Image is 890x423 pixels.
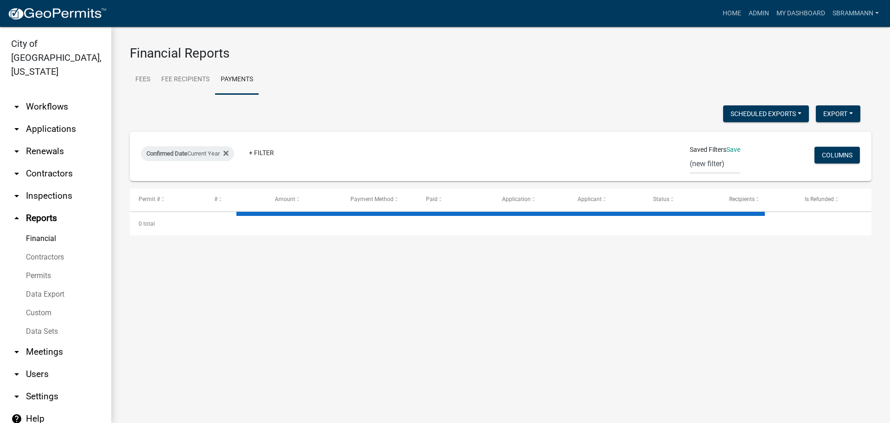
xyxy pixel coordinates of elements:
a: Payments [215,65,259,95]
a: + Filter [242,144,281,161]
i: arrow_drop_down [11,124,22,135]
datatable-header-cell: Paid [417,189,493,211]
datatable-header-cell: Application [493,189,568,211]
button: Columns [814,147,860,163]
span: Payment Method [350,196,394,202]
span: Is Refunded [805,196,834,202]
datatable-header-cell: Recipients [720,189,795,211]
a: Admin [745,5,773,22]
span: Amount [275,196,295,202]
datatable-header-cell: Applicant [569,189,644,211]
i: arrow_drop_down [11,346,22,358]
span: Recipients [729,196,755,202]
span: Application [502,196,531,202]
i: arrow_drop_up [11,213,22,224]
a: Home [719,5,745,22]
datatable-header-cell: Permit # [130,189,205,211]
span: Saved Filters [690,145,726,155]
a: Fees [130,65,156,95]
i: arrow_drop_down [11,369,22,380]
i: arrow_drop_down [11,190,22,202]
h3: Financial Reports [130,46,871,61]
a: Fee Recipients [156,65,215,95]
datatable-header-cell: Status [644,189,720,211]
button: Export [816,105,860,122]
i: arrow_drop_down [11,101,22,112]
button: Scheduled Exports [723,105,809,122]
i: arrow_drop_down [11,168,22,179]
i: arrow_drop_down [11,391,22,402]
a: Save [726,146,740,153]
datatable-header-cell: Amount [266,189,342,211]
span: Status [653,196,669,202]
datatable-header-cell: Is Refunded [796,189,871,211]
a: My Dashboard [773,5,829,22]
div: Current Year [141,146,234,161]
span: Confirmed Date [146,150,187,157]
a: SBrammann [829,5,883,22]
span: # [214,196,217,202]
span: Applicant [578,196,602,202]
div: 0 total [130,212,871,235]
datatable-header-cell: # [205,189,266,211]
span: Paid [426,196,438,202]
span: Permit # [139,196,160,202]
i: arrow_drop_down [11,146,22,157]
datatable-header-cell: Payment Method [342,189,417,211]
